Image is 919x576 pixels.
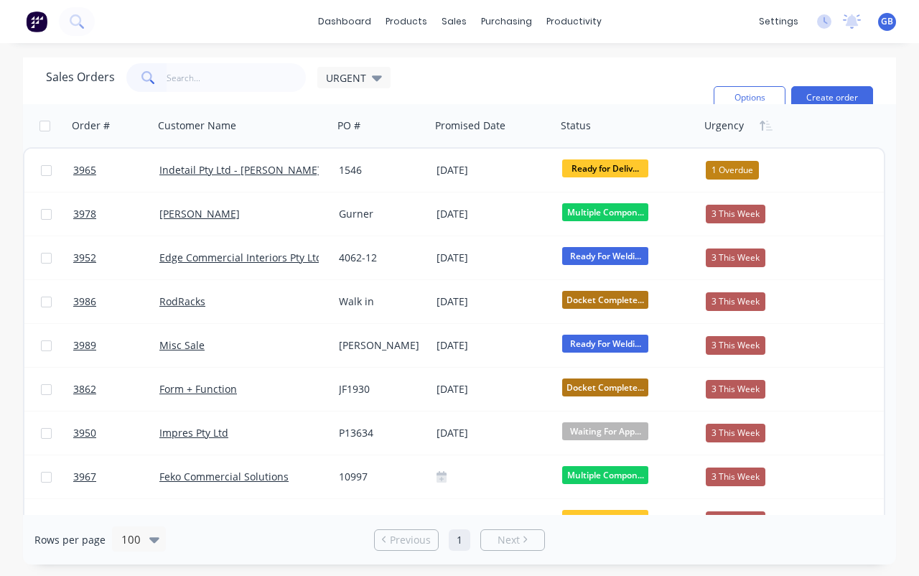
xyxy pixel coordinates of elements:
span: GB [881,15,893,28]
a: Impres Pty Ltd [159,426,228,440]
a: Misc Sale [159,338,205,352]
div: [DATE] [437,249,551,267]
h1: Sales Orders [46,70,115,84]
a: Page 1 is your current page [449,529,470,551]
a: 3978 [73,192,159,236]
a: Indetail Pty Ltd - [PERSON_NAME] [159,163,321,177]
div: [DATE] [437,381,551,399]
span: Next [498,533,520,547]
span: Docket Complete... [562,378,648,396]
div: 3 This Week [706,205,765,223]
div: productivity [539,11,609,32]
span: Ready for Deliv... [562,159,648,177]
div: 4080-17 [339,514,421,528]
div: purchasing [474,11,539,32]
a: 3950 [73,412,159,455]
div: Walk in [339,294,421,309]
span: Docket Complete... [562,291,648,309]
img: Factory [26,11,47,32]
div: Promised Date [435,119,505,133]
div: sales [434,11,474,32]
div: 3 This Week [706,511,765,530]
div: 1 Overdue [706,161,759,180]
span: URGENT [326,70,366,85]
span: Ready for Deliv... [562,510,648,528]
span: 3862 [73,382,96,396]
a: Previous page [375,533,438,547]
span: 3952 [73,251,96,265]
span: Ready For Weldi... [562,335,648,353]
span: Ready For Weldi... [562,247,648,265]
span: 3931 [73,514,96,528]
a: 3965 [73,149,159,192]
span: 3950 [73,426,96,440]
div: Status [561,119,591,133]
div: products [378,11,434,32]
a: 3952 [73,236,159,279]
div: 3 This Week [706,248,765,267]
span: Waiting For App... [562,422,648,440]
a: Feko Commercial Solutions [159,470,289,483]
div: [DATE] [437,205,551,223]
span: Multiple Compon... [562,203,648,221]
a: Edge Commercial Interiors Pty Ltd [159,251,322,264]
div: [DATE] [437,337,551,355]
input: Search... [167,63,307,92]
div: 3 This Week [706,468,765,486]
div: 3 This Week [706,336,765,355]
a: 3931 [73,499,159,542]
span: Previous [390,533,431,547]
a: [PERSON_NAME] [159,207,240,220]
div: [DATE] [437,512,551,530]
div: [DATE] [437,424,551,442]
div: Gurner [339,207,421,221]
div: [DATE] [437,162,551,180]
div: Order # [72,119,110,133]
div: [DATE] [437,293,551,311]
a: RodRacks [159,294,205,308]
a: dashboard [311,11,378,32]
a: 3989 [73,324,159,367]
div: PO # [337,119,360,133]
div: P13634 [339,426,421,440]
a: Edge Commercial Interiors Pty Ltd [159,514,322,527]
span: Multiple Compon... [562,466,648,484]
span: 3986 [73,294,96,309]
div: JF1930 [339,382,421,396]
a: Next page [481,533,544,547]
div: 10997 [339,470,421,484]
a: 3986 [73,280,159,323]
div: 3 This Week [706,292,765,311]
span: Rows per page [34,533,106,547]
button: Options [714,86,785,109]
div: 4062-12 [339,251,421,265]
a: 3862 [73,368,159,411]
a: 3967 [73,455,159,498]
span: 3967 [73,470,96,484]
span: 3978 [73,207,96,221]
div: 1546 [339,163,421,177]
div: 3 This Week [706,424,765,442]
div: Urgency [704,119,744,133]
div: settings [752,11,806,32]
span: 3965 [73,163,96,177]
button: Create order [791,86,873,109]
div: Customer Name [158,119,236,133]
div: 3 This Week [706,380,765,399]
span: 3989 [73,338,96,353]
ul: Pagination [368,529,551,551]
a: Form + Function [159,382,237,396]
div: [PERSON_NAME] [339,338,421,353]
